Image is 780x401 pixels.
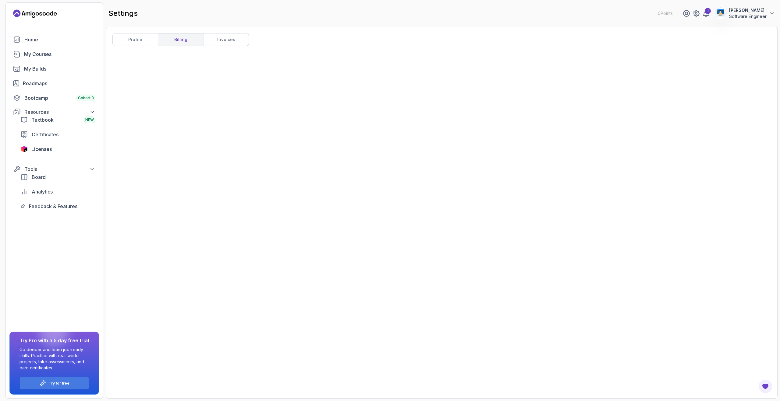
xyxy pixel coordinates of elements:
button: Try for free [19,377,89,389]
span: Certificates [32,131,58,138]
span: Cohort 3 [78,96,94,100]
a: 1 [702,10,710,17]
button: Open Feedback Button [758,379,773,394]
div: My Courses [24,51,95,58]
a: textbook [17,114,99,126]
div: Resources [24,108,95,116]
a: courses [9,48,99,60]
button: user profile image[PERSON_NAME]Software Engineer [714,7,775,19]
span: Analytics [32,188,53,195]
p: [PERSON_NAME] [729,7,767,13]
a: certificates [17,128,99,141]
span: Board [32,173,46,181]
div: Roadmaps [23,80,95,87]
p: Go deeper and learn job-ready skills. Practice with real-world projects, take assessments, and ea... [19,347,89,371]
span: Feedback & Features [29,203,77,210]
p: 0 Points [658,10,673,16]
div: 1 [705,8,711,14]
span: Textbook [31,116,54,124]
img: user profile image [715,8,726,19]
a: board [17,171,99,183]
h2: settings [108,9,138,18]
a: licenses [17,143,99,155]
img: jetbrains icon [20,146,28,152]
button: Tools [9,164,99,175]
a: profile [113,33,158,46]
a: Try for free [49,381,69,386]
a: billing [158,33,203,46]
span: NEW [85,117,94,122]
a: builds [9,63,99,75]
a: bootcamp [9,92,99,104]
a: feedback [17,200,99,212]
a: Landing page [13,9,57,19]
div: My Builds [24,65,95,72]
a: roadmaps [9,77,99,89]
a: invoices [203,33,249,46]
span: Licenses [31,145,52,153]
p: Software Engineer [729,13,767,19]
div: Bootcamp [24,94,95,102]
a: analytics [17,186,99,198]
a: home [9,33,99,46]
div: Tools [24,166,95,173]
div: Home [24,36,95,43]
button: Resources [9,106,99,117]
